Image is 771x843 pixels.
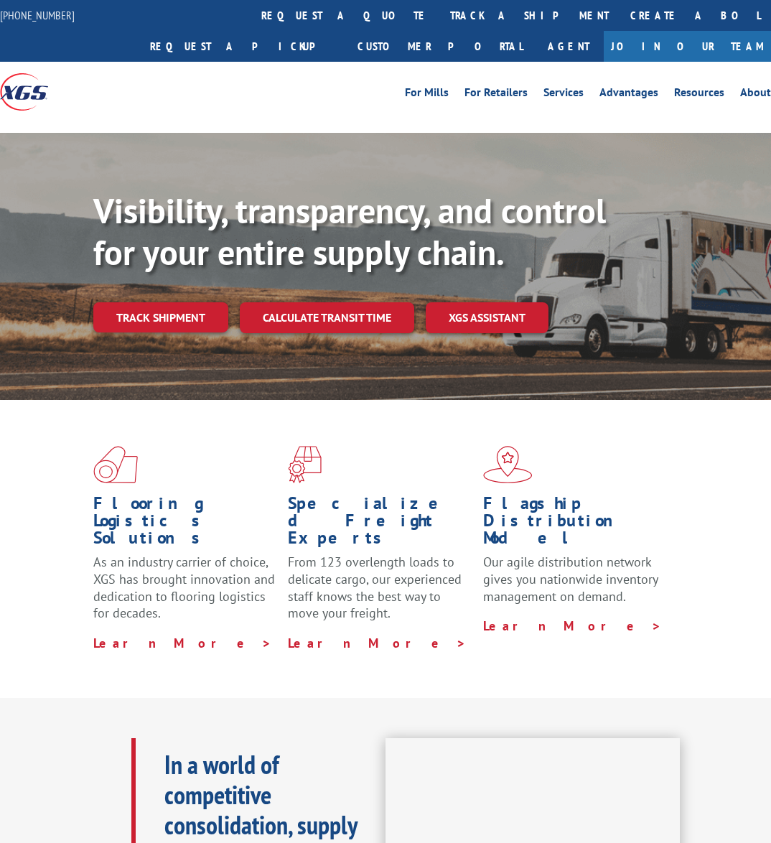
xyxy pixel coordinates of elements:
[543,87,584,103] a: Services
[139,31,347,62] a: Request a pickup
[93,302,228,332] a: Track shipment
[288,554,472,635] p: From 123 overlength loads to delicate cargo, our experienced staff knows the best way to move you...
[288,446,322,483] img: xgs-icon-focused-on-flooring-red
[483,554,658,605] span: Our agile distribution network gives you nationwide inventory management on demand.
[483,495,667,554] h1: Flagship Distribution Model
[93,188,606,274] b: Visibility, transparency, and control for your entire supply chain.
[93,495,277,554] h1: Flooring Logistics Solutions
[426,302,548,333] a: XGS ASSISTANT
[93,635,272,651] a: Learn More >
[604,31,771,62] a: Join Our Team
[240,302,414,333] a: Calculate transit time
[347,31,533,62] a: Customer Portal
[674,87,724,103] a: Resources
[405,87,449,103] a: For Mills
[93,446,138,483] img: xgs-icon-total-supply-chain-intelligence-red
[93,554,275,621] span: As an industry carrier of choice, XGS has brought innovation and dedication to flooring logistics...
[483,618,662,634] a: Learn More >
[288,635,467,651] a: Learn More >
[740,87,771,103] a: About
[599,87,658,103] a: Advantages
[483,446,533,483] img: xgs-icon-flagship-distribution-model-red
[464,87,528,103] a: For Retailers
[533,31,604,62] a: Agent
[288,495,472,554] h1: Specialized Freight Experts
